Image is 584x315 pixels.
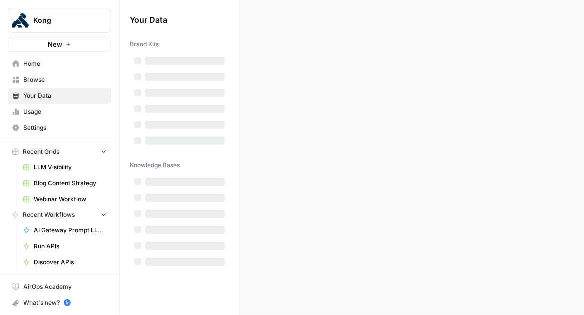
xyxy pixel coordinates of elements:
[11,11,29,29] img: Kong Logo
[23,91,107,100] span: Your Data
[23,59,107,68] span: Home
[18,159,111,175] a: LLM Visibility
[23,147,59,156] span: Recent Grids
[23,123,107,132] span: Settings
[8,88,111,104] a: Your Data
[8,279,111,295] a: AirOps Academy
[18,238,111,254] a: Run APIs
[23,75,107,84] span: Browse
[34,242,107,251] span: Run APIs
[8,295,111,311] button: What's new? 5
[23,210,75,219] span: Recent Workflows
[48,39,62,49] span: New
[130,14,217,26] span: Your Data
[8,104,111,120] a: Usage
[18,222,111,238] a: AI Gateway Prompt LLM Visibility
[18,254,111,270] a: Discover APIs
[34,258,107,267] span: Discover APIs
[8,295,111,310] div: What's new?
[8,72,111,88] a: Browse
[34,179,107,188] span: Blog Content Strategy
[130,161,180,170] span: Knowledge Bases
[8,8,111,33] button: Workspace: Kong
[34,163,107,172] span: LLM Visibility
[33,15,94,25] span: Kong
[34,226,107,235] span: AI Gateway Prompt LLM Visibility
[18,191,111,207] a: Webinar Workflow
[8,56,111,72] a: Home
[8,120,111,136] a: Settings
[66,300,68,305] text: 5
[34,195,107,204] span: Webinar Workflow
[23,107,107,116] span: Usage
[64,299,71,306] a: 5
[130,40,159,49] span: Brand Kits
[8,37,111,52] button: New
[23,282,107,291] span: AirOps Academy
[8,144,111,159] button: Recent Grids
[8,207,111,222] button: Recent Workflows
[18,175,111,191] a: Blog Content Strategy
